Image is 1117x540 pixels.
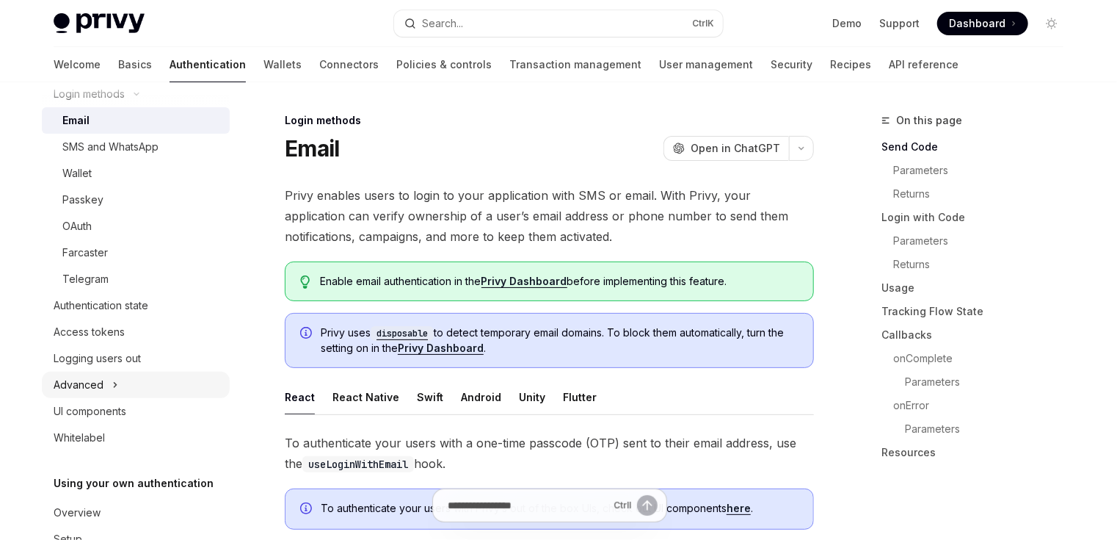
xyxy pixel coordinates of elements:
[881,159,1075,182] a: Parameters
[62,165,92,182] div: Wallet
[319,47,379,82] a: Connectors
[54,350,141,367] div: Logging users out
[42,500,230,526] a: Overview
[881,347,1075,370] a: onComplete
[62,217,92,235] div: OAuth
[830,47,871,82] a: Recipes
[937,12,1028,35] a: Dashboard
[54,297,148,314] div: Authentication state
[332,380,399,414] div: React Native
[1040,12,1063,35] button: Toggle dark mode
[637,495,658,516] button: Send message
[881,370,1075,394] a: Parameters
[42,345,230,372] a: Logging users out
[42,134,230,160] a: SMS and WhatsApp
[42,187,230,213] a: Passkey
[62,138,159,156] div: SMS and WhatsApp
[54,376,103,394] div: Advanced
[881,323,1075,347] a: Callbacks
[62,244,108,262] div: Farcaster
[371,326,434,339] a: disposable
[285,113,814,128] div: Login methods
[461,380,501,414] div: Android
[889,47,958,82] a: API reference
[54,47,101,82] a: Welcome
[519,380,545,414] div: Unity
[422,15,463,32] div: Search...
[54,13,145,34] img: light logo
[42,213,230,240] a: OAuth
[285,380,315,414] div: React
[285,433,814,474] span: To authenticate your users with a one-time passcode (OTP) sent to their email address, use the hook.
[881,182,1075,206] a: Returns
[42,372,230,398] button: Toggle Advanced section
[881,394,1075,417] a: onError
[118,47,152,82] a: Basics
[54,323,125,341] div: Access tokens
[949,16,1005,31] span: Dashboard
[300,327,315,342] svg: Info
[62,191,103,209] div: Passkey
[394,10,723,37] button: Open search
[54,475,214,492] h5: Using your own authentication
[881,206,1075,229] a: Login with Code
[481,275,567,288] a: Privy Dashboard
[692,18,714,29] span: Ctrl K
[285,135,339,162] h1: Email
[321,274,798,289] span: Enable email authentication in the before implementing this feature.
[448,489,608,522] input: Ask a question...
[263,47,302,82] a: Wallets
[300,276,310,289] svg: Tip
[832,16,862,31] a: Demo
[896,112,962,129] span: On this page
[881,253,1075,276] a: Returns
[42,425,230,451] a: Whitelabel
[881,229,1075,253] a: Parameters
[691,141,780,156] span: Open in ChatGPT
[881,300,1075,323] a: Tracking Flow State
[302,456,414,472] code: useLoginWithEmail
[54,403,126,420] div: UI components
[42,160,230,187] a: Wallet
[54,504,101,522] div: Overview
[509,47,641,82] a: Transaction management
[563,380,597,414] div: Flutter
[417,380,443,414] div: Swift
[170,47,246,82] a: Authentication
[371,326,434,341] code: disposable
[42,107,230,134] a: Email
[42,240,230,266] a: Farcaster
[396,47,492,82] a: Policies & controls
[321,325,798,356] span: Privy uses to detect temporary email domains. To block them automatically, turn the setting on in...
[42,398,230,425] a: UI components
[42,266,230,292] a: Telegram
[659,47,753,82] a: User management
[881,417,1075,441] a: Parameters
[771,47,812,82] a: Security
[62,112,90,129] div: Email
[285,185,814,247] span: Privy enables users to login to your application with SMS or email. With Privy, your application ...
[881,135,1075,159] a: Send Code
[663,136,789,161] button: Open in ChatGPT
[398,342,484,355] a: Privy Dashboard
[42,292,230,319] a: Authentication state
[881,276,1075,300] a: Usage
[62,270,109,288] div: Telegram
[879,16,920,31] a: Support
[881,441,1075,464] a: Resources
[54,429,105,447] div: Whitelabel
[42,319,230,345] a: Access tokens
